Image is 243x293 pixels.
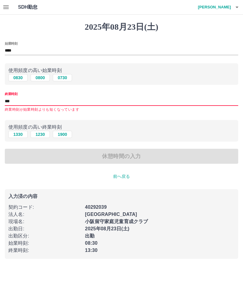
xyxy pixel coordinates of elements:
[53,131,72,138] button: 1900
[85,219,148,224] b: 小阪留守家庭児童育成クラブ
[8,204,81,211] p: 契約コード :
[8,240,81,247] p: 始業時刻 :
[85,241,97,246] b: 08:30
[31,131,50,138] button: 1230
[8,247,81,254] p: 終業時刻 :
[8,211,81,218] p: 法人名 :
[53,74,72,81] button: 0730
[8,218,81,225] p: 現場名 :
[8,194,235,199] p: 入力済の内容
[85,205,106,210] b: 40292039
[31,74,50,81] button: 0800
[8,67,235,74] p: 使用頻度の高い始業時刻
[85,226,129,231] b: 2025年08月23日(土)
[8,225,81,232] p: 出勤日 :
[5,22,238,32] h1: 2025年08月23日(土)
[8,74,28,81] button: 0830
[5,41,17,46] label: 始業時刻
[85,233,94,238] b: 出勤
[8,232,81,240] p: 出勤区分 :
[8,124,235,131] p: 使用頻度の高い終業時刻
[8,131,28,138] button: 1330
[5,92,17,96] label: 終業時刻
[85,212,137,217] b: [GEOGRAPHIC_DATA]
[85,248,97,253] b: 13:30
[5,107,238,113] p: 終業時刻が始業時刻よりも短くなっています
[5,173,238,180] p: 前へ戻る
